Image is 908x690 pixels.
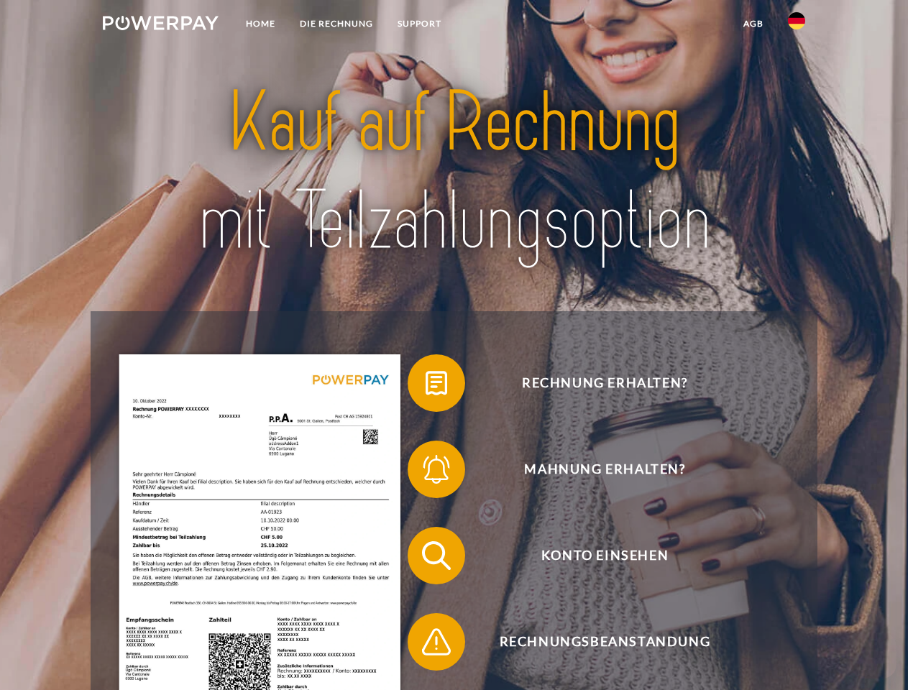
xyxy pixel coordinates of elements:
a: SUPPORT [385,11,454,37]
span: Rechnungsbeanstandung [428,613,781,671]
a: agb [731,11,776,37]
img: qb_search.svg [418,538,454,574]
img: qb_bell.svg [418,451,454,487]
a: DIE RECHNUNG [288,11,385,37]
span: Mahnung erhalten? [428,441,781,498]
img: title-powerpay_de.svg [137,69,771,275]
img: de [788,12,805,29]
iframe: Button to launch messaging window [850,632,896,678]
button: Konto einsehen [408,527,781,584]
img: qb_warning.svg [418,624,454,660]
img: qb_bill.svg [418,365,454,401]
span: Rechnung erhalten? [428,354,781,412]
button: Rechnung erhalten? [408,354,781,412]
button: Rechnungsbeanstandung [408,613,781,671]
a: Home [234,11,288,37]
button: Mahnung erhalten? [408,441,781,498]
span: Konto einsehen [428,527,781,584]
img: logo-powerpay-white.svg [103,16,219,30]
